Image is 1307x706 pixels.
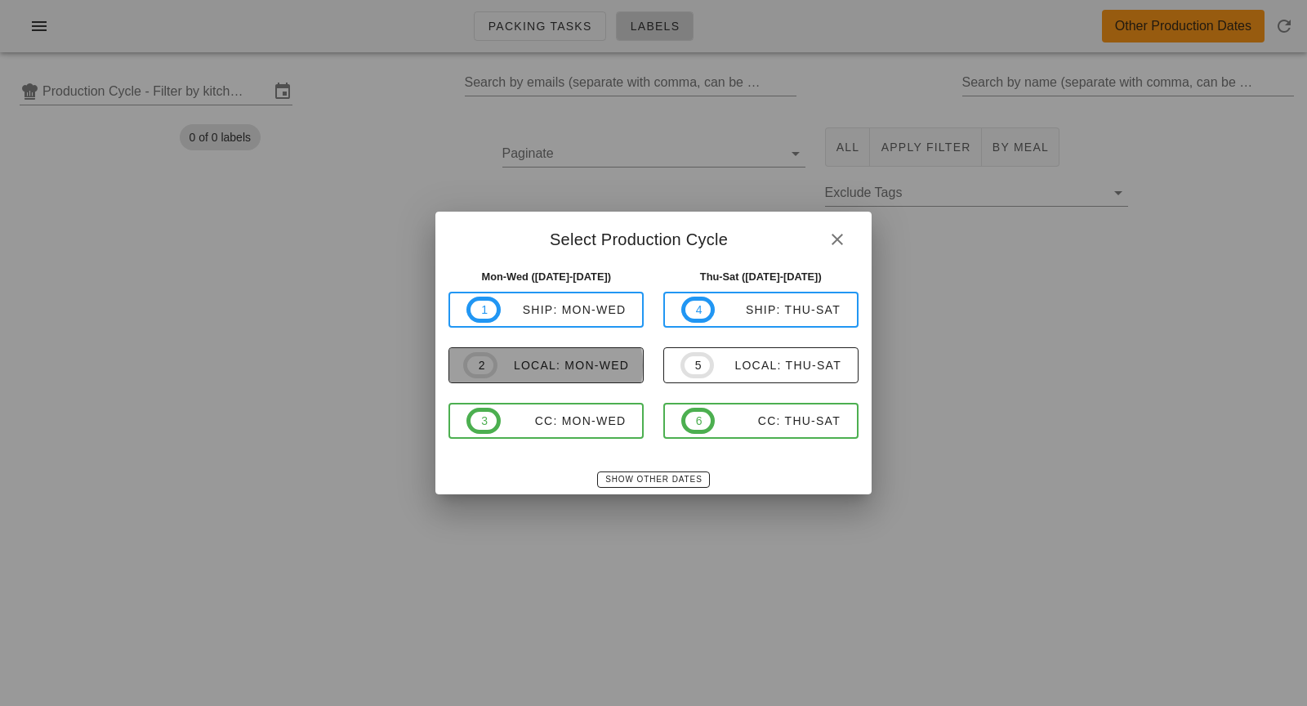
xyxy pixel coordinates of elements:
[597,471,709,488] button: Show Other Dates
[715,414,841,427] div: CC: Thu-Sat
[501,303,627,316] div: ship: Mon-Wed
[663,403,859,439] button: 6CC: Thu-Sat
[604,475,702,484] span: Show Other Dates
[448,347,644,383] button: 2local: Mon-Wed
[715,303,841,316] div: ship: Thu-Sat
[694,356,701,374] span: 5
[501,414,627,427] div: CC: Mon-Wed
[448,403,644,439] button: 3CC: Mon-Wed
[695,301,702,319] span: 4
[480,301,487,319] span: 1
[481,270,611,283] strong: Mon-Wed ([DATE]-[DATE])
[663,292,859,328] button: 4ship: Thu-Sat
[448,292,644,328] button: 1ship: Mon-Wed
[700,270,822,283] strong: Thu-Sat ([DATE]-[DATE])
[477,356,484,374] span: 2
[435,212,871,262] div: Select Production Cycle
[480,412,487,430] span: 3
[497,359,629,372] div: local: Mon-Wed
[663,347,859,383] button: 5local: Thu-Sat
[695,412,702,430] span: 6
[714,359,841,372] div: local: Thu-Sat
